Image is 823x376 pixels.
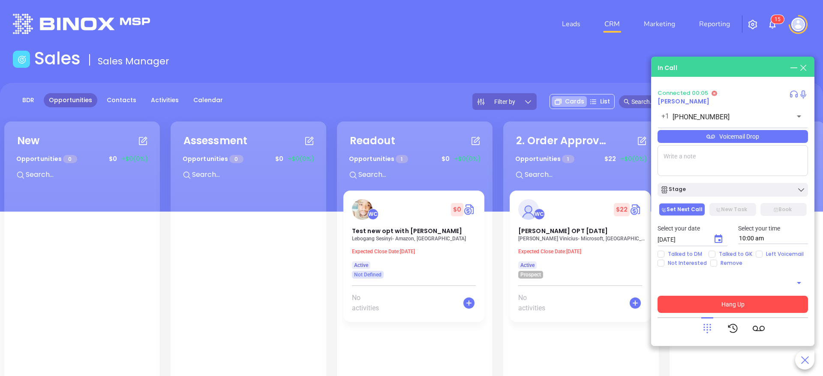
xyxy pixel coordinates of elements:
span: Active [520,261,535,270]
a: [PERSON_NAME] [658,97,709,106]
img: logo [13,14,150,34]
a: Leads [559,15,584,33]
span: Remove [717,260,746,267]
span: search [624,99,630,105]
a: Marketing [640,15,679,33]
a: profileWalter Contreras$0Circle dollarTest new opt with [PERSON_NAME]Lebogang Sesinyi- Amazon, [G... [343,191,484,279]
span: Felipe OPT may 9 [518,227,608,235]
a: BDR [17,93,39,107]
button: Open [793,277,805,289]
p: Lebogang Sesinyi - Amazon, South Africa [352,236,481,242]
img: Test new opt with kevin [352,199,372,220]
input: Enter phone number or name [673,112,780,122]
div: ReadoutOpportunities 1$0+$0(0%) [343,128,486,191]
a: Activities [146,93,184,107]
p: Expected Close Date: [DATE] [518,249,647,255]
span: Active [354,261,368,270]
input: Search... [191,169,320,180]
p: Expected Close Date: [DATE] [352,249,481,255]
span: Prospect [520,270,541,279]
span: Cards [565,97,584,106]
p: +1 [661,111,669,121]
p: Select your time [738,224,808,233]
input: Search... [25,169,153,180]
span: 00:05 [692,89,709,97]
input: MM/DD/YYYY [658,235,706,244]
div: Assessment [183,133,247,149]
span: Talked to DM [664,251,706,258]
a: Reporting [696,15,733,33]
sup: 15 [771,15,784,24]
a: Contacts [102,93,141,107]
button: Open [793,110,805,122]
span: 0 [229,155,243,163]
img: Felipe OPT may 9 [518,199,539,220]
span: Not Interested [664,260,710,267]
p: Select your date [658,224,728,233]
input: Search… [631,97,786,106]
div: Stage [660,185,686,194]
span: 1 [562,155,574,163]
span: Talked to GK [715,251,756,258]
span: +$0 (0%) [121,155,148,164]
span: 1 [396,155,408,163]
span: $ 0 [439,152,452,166]
span: +$0 (0%) [454,155,481,164]
span: 0 [63,155,77,163]
button: Set Next Call [659,203,705,216]
p: Opportunities [183,151,243,167]
h1: Sales [34,48,81,69]
p: Opportunities [515,151,574,167]
div: 2. Order ApprovedOpportunities 1$22+$0(0%) [510,128,652,191]
p: Felipe Vinicius - Microsoft, Brazil [518,236,647,242]
img: iconSetting [748,19,758,30]
span: $ 0 [107,152,119,166]
div: 2. Order Approved [516,133,610,149]
div: New [17,133,39,149]
button: New Task [709,203,756,216]
p: Opportunities [16,151,77,167]
span: $ 0 [273,152,285,166]
span: Connected [658,89,690,97]
span: Sales Manager [98,55,169,68]
span: +$0 (0%) [620,155,647,164]
button: Book [760,203,807,216]
div: In Call [658,64,677,73]
div: profileWalter Contreras$22Circle dollar[PERSON_NAME] OPT [DATE][PERSON_NAME] Vinicius- Microsoft,... [510,191,652,326]
a: CRM [601,15,623,33]
span: $ 22 [602,152,618,166]
img: iconNotification [767,19,778,30]
button: Hang Up [658,296,808,313]
img: user [791,18,805,31]
div: Walter Contreras [534,209,545,220]
input: Search... [524,169,652,180]
span: 1 [775,16,778,22]
span: Left Voicemail [763,251,807,258]
span: No activities [352,293,389,313]
div: NewOpportunities 0$0+$0(0%) [11,128,153,191]
div: Walter Contreras [367,209,378,220]
input: Search... [357,169,486,180]
span: No activities [518,293,556,313]
span: 5 [778,16,781,22]
div: Voicemail Drop [658,130,808,143]
span: Test new opt with kevin [352,227,462,235]
div: profileWalter Contreras$0Circle dollarTest new opt with [PERSON_NAME]Lebogang Sesinyi- Amazon, [G... [343,191,486,326]
img: Quote [630,203,642,216]
span: $ 22 [614,203,630,216]
img: Quote [463,203,476,216]
span: +$0 (0%) [288,155,314,164]
div: Readout [350,133,395,149]
a: Opportunities [44,93,97,107]
div: InterviewOpportunities 0$0+$0(0%) [676,128,819,191]
span: Not Defined [354,270,381,279]
p: Opportunities [349,151,408,167]
span: List [600,97,610,106]
span: $ 0 [451,203,463,216]
button: Stage [658,183,808,197]
a: Calendar [188,93,228,107]
a: profileWalter Contreras$22Circle dollar[PERSON_NAME] OPT [DATE][PERSON_NAME] Vinicius- Microsoft,... [510,191,651,279]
